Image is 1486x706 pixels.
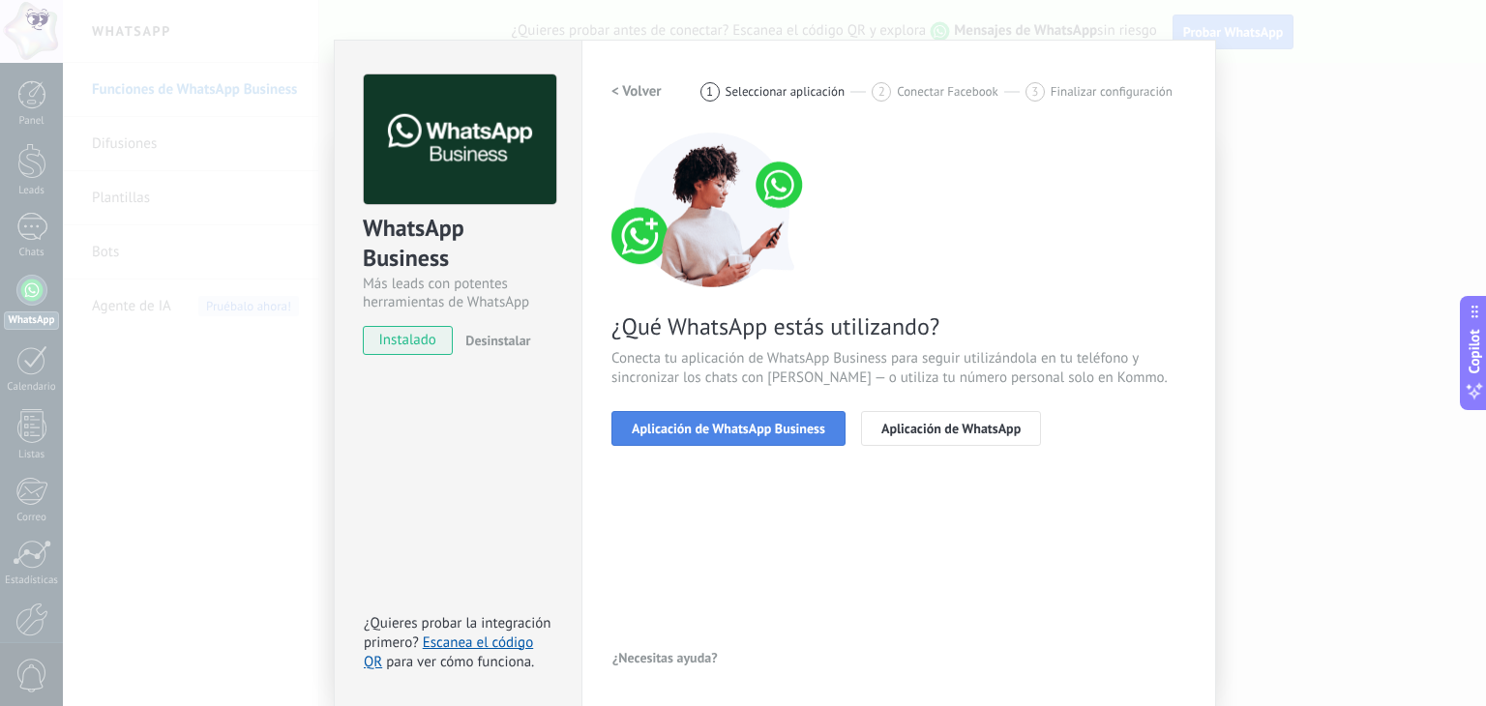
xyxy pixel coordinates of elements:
span: instalado [364,326,452,355]
button: Aplicación de WhatsApp Business [611,411,846,446]
button: Desinstalar [458,326,530,355]
button: < Volver [611,74,662,109]
img: connect number [611,132,815,287]
span: Copilot [1465,330,1484,374]
span: Desinstalar [465,332,530,349]
span: Finalizar configuración [1051,84,1173,99]
span: ¿Qué WhatsApp estás utilizando? [611,311,1186,341]
span: ¿Necesitas ayuda? [612,651,718,664]
a: Escanea el código QR [364,633,533,671]
span: 2 [878,83,885,100]
span: 3 [1031,83,1038,100]
span: Seleccionar aplicación [726,84,846,99]
h2: < Volver [611,82,662,101]
span: Conectar Facebook [897,84,998,99]
div: Más leads con potentes herramientas de WhatsApp [363,275,553,311]
button: ¿Necesitas ayuda? [611,643,719,672]
span: ¿Quieres probar la integración primero? [364,614,551,652]
span: 1 [706,83,713,100]
button: Aplicación de WhatsApp [861,411,1041,446]
span: Aplicación de WhatsApp Business [632,422,825,435]
img: logo_main.png [364,74,556,205]
span: para ver cómo funciona. [386,653,534,671]
span: Aplicación de WhatsApp [881,422,1021,435]
div: WhatsApp Business [363,213,553,275]
span: Conecta tu aplicación de WhatsApp Business para seguir utilizándola en tu teléfono y sincronizar ... [611,349,1186,388]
